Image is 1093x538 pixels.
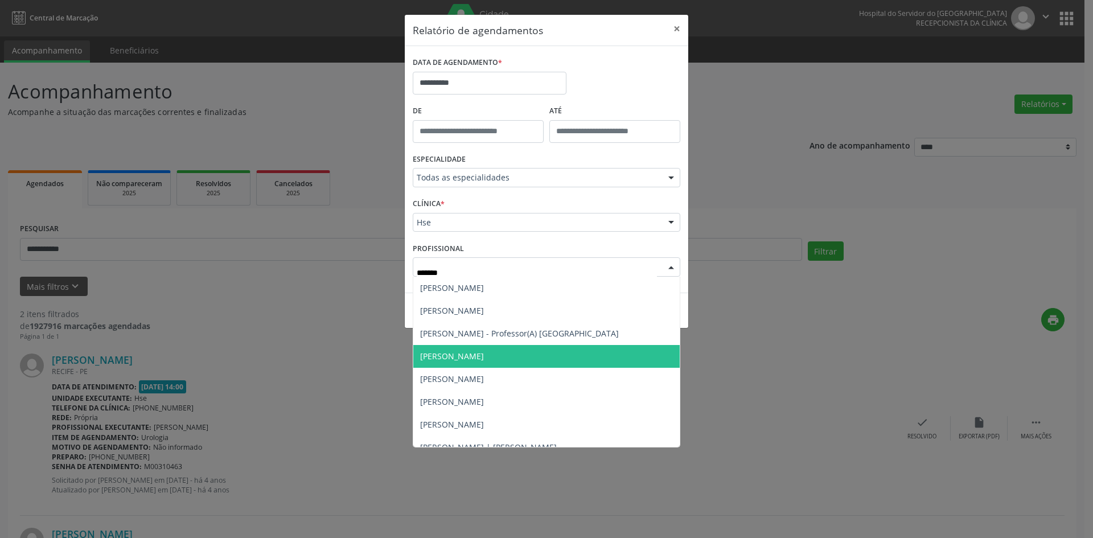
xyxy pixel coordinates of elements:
[413,23,543,38] h5: Relatório de agendamentos
[420,419,484,430] span: [PERSON_NAME]
[665,15,688,43] button: Close
[413,195,445,213] label: CLÍNICA
[420,442,557,453] span: [PERSON_NAME] | [PERSON_NAME]
[420,351,484,362] span: [PERSON_NAME]
[549,102,680,120] label: ATÉ
[413,240,464,257] label: PROFISSIONAL
[417,217,657,228] span: Hse
[413,54,502,72] label: DATA DE AGENDAMENTO
[417,172,657,183] span: Todas as especialidades
[413,151,466,169] label: ESPECIALIDADE
[420,282,484,293] span: [PERSON_NAME]
[420,328,619,339] span: [PERSON_NAME] - Professor(A) [GEOGRAPHIC_DATA]
[420,305,484,316] span: [PERSON_NAME]
[420,396,484,407] span: [PERSON_NAME]
[420,373,484,384] span: [PERSON_NAME]
[413,102,544,120] label: De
